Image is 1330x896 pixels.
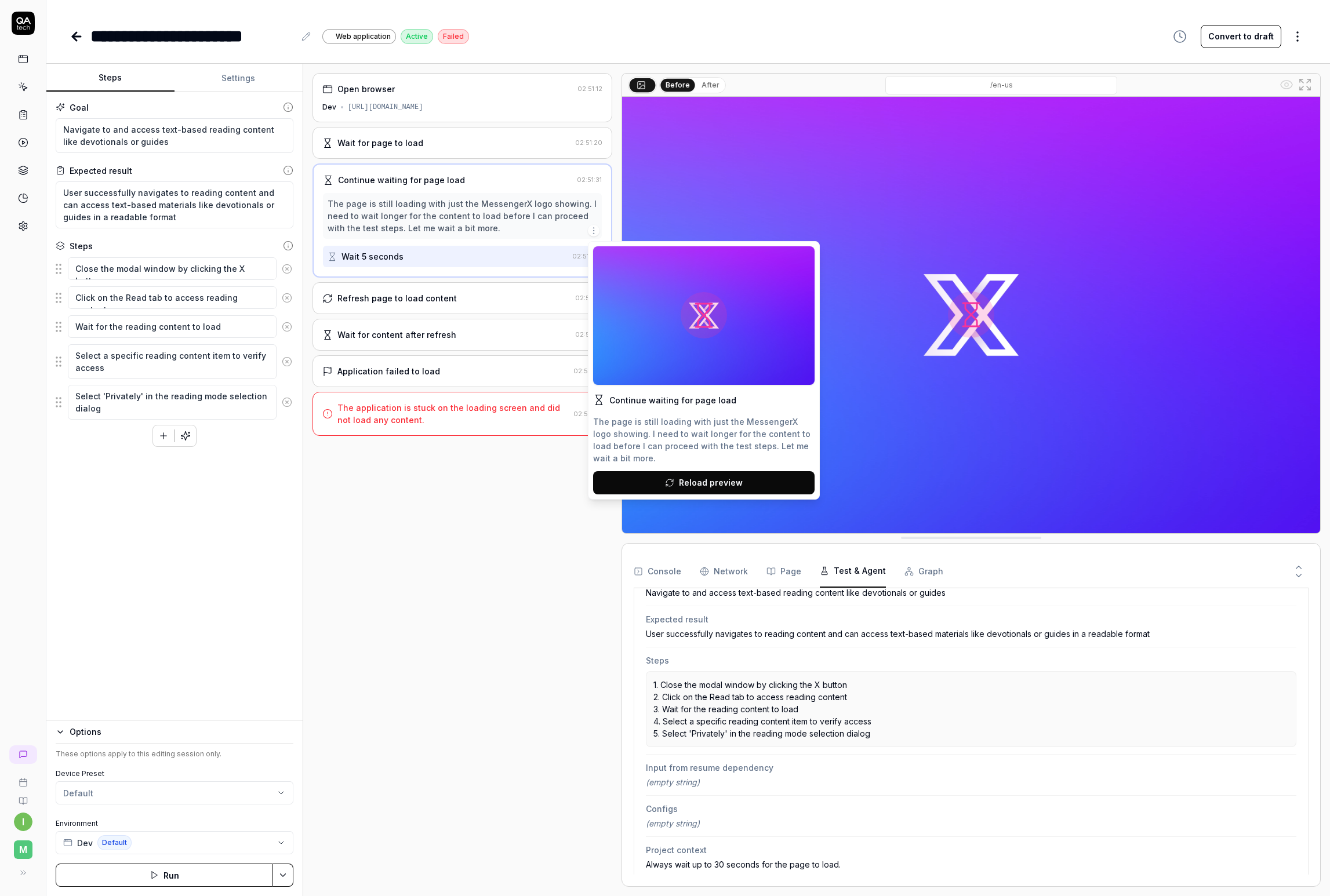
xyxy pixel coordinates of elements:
[70,725,293,739] div: Options
[14,813,32,831] button: i
[56,831,293,854] button: DevDefault
[56,818,293,829] label: Environment
[572,252,597,260] time: 02:51:31
[5,831,41,861] button: M
[56,768,293,779] label: Device Preset
[766,555,801,588] button: Page
[646,762,1296,774] span: Input from resume dependency
[5,787,41,806] a: Documentation
[277,286,297,309] button: Remove step
[323,246,602,267] button: Wait 5 seconds02:51:31
[328,198,597,234] div: The page is still loading with just the MessengerX logo showing. I need to wait longer for the co...
[56,864,273,887] button: Run
[438,29,469,44] div: Failed
[646,818,700,828] span: (empty string)
[56,384,293,420] div: Suggestions
[56,315,293,339] div: Suggestions
[573,410,602,418] time: 02:52:03
[1201,25,1281,48] button: Convert to draft
[1166,25,1194,48] button: View version history
[348,102,423,112] div: [URL][DOMAIN_NAME]
[697,79,724,92] button: After
[575,139,602,147] time: 02:51:20
[1296,75,1314,94] button: Open in full screen
[56,286,293,310] div: Suggestions
[337,83,395,95] div: Open browser
[5,768,41,787] a: Book a call with us
[337,365,440,377] div: Application failed to load
[1277,75,1296,94] button: Show all interative elements
[337,137,423,149] div: Wait for page to load
[700,555,748,588] button: Network
[622,97,1320,533] img: Screenshot
[336,31,391,42] span: Web application
[277,315,297,338] button: Remove step
[70,101,89,114] div: Goal
[70,240,93,252] div: Steps
[56,344,293,380] div: Suggestions
[646,613,1296,625] span: Expected result
[337,402,569,426] div: The application is stuck on the loading screen and did not load any content.
[634,555,681,588] button: Console
[904,555,943,588] button: Graph
[175,64,303,92] button: Settings
[609,394,736,406] div: Continue waiting for page load
[646,628,1296,640] div: User successfully navigates to reading content and can access text-based materials like devotiona...
[14,840,32,859] span: M
[63,787,93,799] div: Default
[337,329,456,341] div: Wait for content after refresh
[277,391,297,414] button: Remove step
[646,587,1296,599] div: Navigate to and access text-based reading content like devotionals or guides
[401,29,433,44] div: Active
[577,85,602,93] time: 02:51:12
[56,781,293,804] button: Default
[277,350,297,373] button: Remove step
[70,165,132,177] div: Expected result
[646,858,1296,870] div: Always wait up to 30 seconds for the page to load.
[56,749,293,759] div: These options apply to this editing session only.
[338,174,465,186] div: Continue waiting for page load
[646,777,700,787] span: (empty string)
[337,292,457,304] div: Refresh page to load content
[77,837,93,849] span: Dev
[46,64,175,92] button: Steps
[97,835,132,850] span: Default
[593,416,815,464] div: The page is still loading with just the MessengerX logo showing. I need to wait longer for the co...
[9,745,37,764] a: New conversation
[660,78,695,91] button: Before
[56,725,293,739] button: Options
[322,102,336,112] div: Dev
[341,250,404,263] div: Wait 5 seconds
[277,257,297,281] button: Remove step
[679,476,743,489] span: Reload preview
[322,28,396,44] a: Web application
[575,330,602,338] time: 02:51:50
[820,555,886,588] button: Test & Agent
[577,176,602,184] time: 02:51:31
[646,844,1296,856] span: Project context
[575,294,602,302] time: 02:51:43
[646,803,1296,815] span: Configs
[646,654,1296,666] span: Steps
[593,471,815,494] button: Reload preview
[56,257,293,281] div: Suggestions
[573,367,602,375] time: 02:52:03
[653,679,1289,740] p: 1. Close the modal window by clicking the X button 2. Click on the Read tab to access reading con...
